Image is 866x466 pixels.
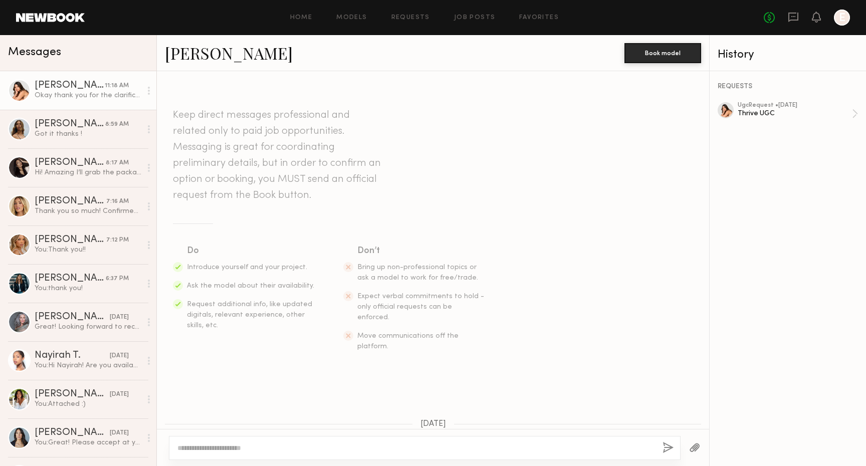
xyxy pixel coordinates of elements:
[519,15,559,21] a: Favorites
[35,129,141,139] div: Got it thanks !
[35,206,141,216] div: Thank you so much! Confirmed and cannot wait to work with you!! :)
[35,428,110,438] div: [PERSON_NAME]
[165,42,293,64] a: [PERSON_NAME]
[35,274,106,284] div: [PERSON_NAME]
[8,47,61,58] span: Messages
[35,361,141,370] div: You: Hi Nayirah! Are you available for some UGC content creation this month?
[738,109,852,118] div: Thrive UGC
[357,264,478,281] span: Bring up non-professional topics or ask a model to work for free/trade.
[35,351,110,361] div: Nayirah T.
[187,264,307,271] span: Introduce yourself and your project.
[35,119,105,129] div: [PERSON_NAME]
[624,43,701,63] button: Book model
[187,283,314,289] span: Ask the model about their availability.
[357,333,459,350] span: Move communications off the platform.
[35,245,141,255] div: You: Thank you!!
[35,158,106,168] div: [PERSON_NAME]
[35,322,141,332] div: Great! Looking forward to receiving them!
[105,120,129,129] div: 8:59 AM
[35,438,141,447] div: You: Great! Please accept at your earliest convenience and we will send out your products this we...
[35,389,110,399] div: [PERSON_NAME]
[106,236,129,245] div: 7:12 PM
[391,15,430,21] a: Requests
[834,10,850,26] a: E
[110,390,129,399] div: [DATE]
[35,196,106,206] div: [PERSON_NAME]
[738,102,858,125] a: ugcRequest •[DATE]Thrive UGC
[738,102,852,109] div: ugc Request • [DATE]
[35,91,141,100] div: Okay thank you for the clarification :) My last questions is -do you want me to edit the clips of...
[718,83,858,90] div: REQUESTS
[454,15,496,21] a: Job Posts
[106,158,129,168] div: 8:17 AM
[35,284,141,293] div: You: thank you!
[187,244,315,258] div: Do
[173,107,383,203] header: Keep direct messages professional and related only to paid job opportunities. Messaging is great ...
[35,399,141,409] div: You: Attached :)
[110,351,129,361] div: [DATE]
[35,235,106,245] div: [PERSON_NAME]
[290,15,313,21] a: Home
[35,81,105,91] div: [PERSON_NAME]
[105,81,129,91] div: 11:18 AM
[357,244,486,258] div: Don’t
[110,313,129,322] div: [DATE]
[35,168,141,177] div: Hi! Amazing I’ll grab the package when I get in later [DATE]. Thanks for sending the brief over, ...
[336,15,367,21] a: Models
[718,49,858,61] div: History
[187,301,312,329] span: Request additional info, like updated digitals, relevant experience, other skills, etc.
[106,274,129,284] div: 6:37 PM
[624,48,701,57] a: Book model
[35,312,110,322] div: [PERSON_NAME]
[106,197,129,206] div: 7:16 AM
[420,420,446,428] span: [DATE]
[110,428,129,438] div: [DATE]
[357,293,484,321] span: Expect verbal commitments to hold - only official requests can be enforced.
